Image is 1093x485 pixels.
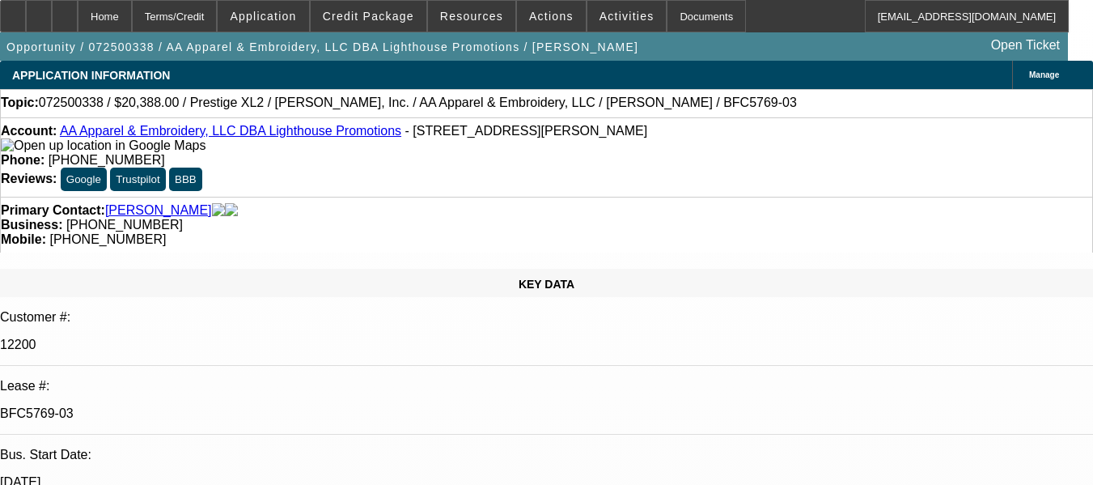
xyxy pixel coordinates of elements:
[529,10,574,23] span: Actions
[49,153,165,167] span: [PHONE_NUMBER]
[1,138,205,153] img: Open up location in Google Maps
[311,1,426,32] button: Credit Package
[1,172,57,185] strong: Reviews:
[1,232,46,246] strong: Mobile:
[1,203,105,218] strong: Primary Contact:
[985,32,1066,59] a: Open Ticket
[517,1,586,32] button: Actions
[230,10,296,23] span: Application
[405,124,648,138] span: - [STREET_ADDRESS][PERSON_NAME]
[1,124,57,138] strong: Account:
[323,10,414,23] span: Credit Package
[61,168,107,191] button: Google
[49,232,166,246] span: [PHONE_NUMBER]
[587,1,667,32] button: Activities
[428,1,515,32] button: Resources
[1,138,205,152] a: View Google Maps
[110,168,165,191] button: Trustpilot
[519,278,574,291] span: KEY DATA
[60,124,401,138] a: AA Apparel & Embroidery, LLC DBA Lighthouse Promotions
[440,10,503,23] span: Resources
[599,10,655,23] span: Activities
[1,153,44,167] strong: Phone:
[66,218,183,232] span: [PHONE_NUMBER]
[218,1,308,32] button: Application
[169,168,202,191] button: BBB
[1,96,39,110] strong: Topic:
[225,203,238,218] img: linkedin-icon.png
[39,96,797,110] span: 072500338 / $20,388.00 / Prestige XL2 / [PERSON_NAME], Inc. / AA Apparel & Embroidery, LLC / [PER...
[6,40,638,53] span: Opportunity / 072500338 / AA Apparel & Embroidery, LLC DBA Lighthouse Promotions / [PERSON_NAME]
[1,218,62,232] strong: Business:
[12,69,170,82] span: APPLICATION INFORMATION
[105,203,212,218] a: [PERSON_NAME]
[212,203,225,218] img: facebook-icon.png
[1029,70,1059,79] span: Manage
